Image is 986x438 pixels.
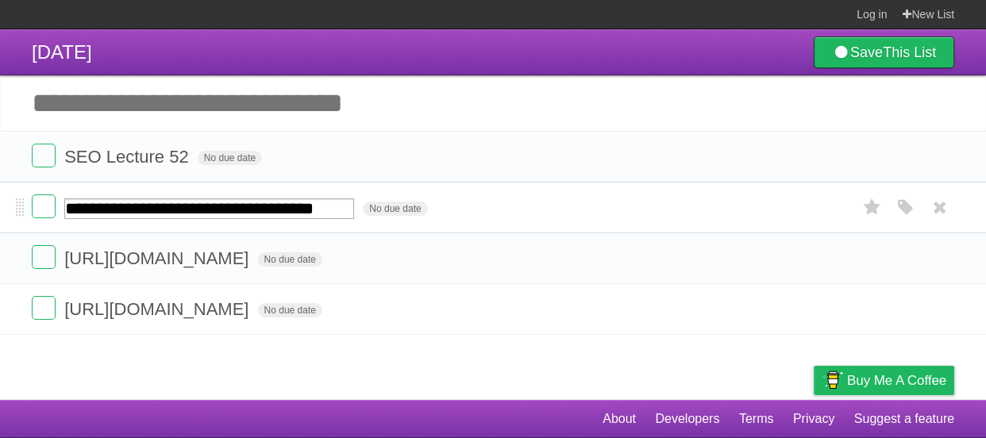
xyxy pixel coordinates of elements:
[847,367,946,394] span: Buy me a coffee
[32,41,92,63] span: [DATE]
[64,299,252,319] span: [URL][DOMAIN_NAME]
[814,36,954,68] a: SaveThis List
[655,404,719,434] a: Developers
[32,194,56,218] label: Done
[258,303,322,317] span: No due date
[857,194,888,221] label: Star task
[363,202,427,216] span: No due date
[32,245,56,269] label: Done
[32,296,56,320] label: Done
[32,144,56,167] label: Done
[814,366,954,395] a: Buy me a coffee
[64,248,252,268] span: [URL][DOMAIN_NAME]
[793,404,834,434] a: Privacy
[883,44,936,60] b: This List
[739,404,774,434] a: Terms
[64,147,193,167] span: SEO Lecture 52
[822,367,843,394] img: Buy me a coffee
[258,252,322,267] span: No due date
[198,151,262,165] span: No due date
[603,404,636,434] a: About
[854,404,954,434] a: Suggest a feature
